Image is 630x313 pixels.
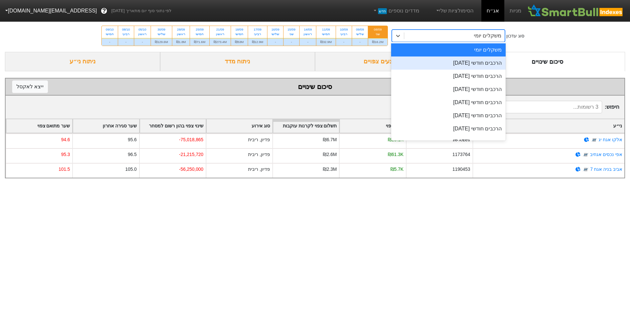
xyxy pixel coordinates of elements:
div: רביעי [252,32,263,36]
span: ? [102,7,106,15]
div: 09/10 [106,27,114,32]
div: חמישי [235,32,244,36]
div: שלישי [155,32,168,36]
div: Toggle SortBy [273,119,339,133]
div: משקלים יומי [474,32,501,40]
div: משקלים יומי [391,43,506,56]
div: ₪2.3M [323,166,337,173]
div: הרכבים חודשי [DATE] [391,109,506,122]
div: שלישי [271,32,279,36]
div: ₪12.9M [248,38,267,46]
div: סיכום שינויים [12,82,618,92]
div: 6940233 [452,136,470,143]
div: 18/09 [235,27,244,32]
div: ראשון [176,32,186,36]
div: ₪5.7K [390,166,404,173]
img: tase link [591,137,598,143]
div: 105.0 [125,166,137,173]
a: אפי נכסים אגחיב [590,152,622,157]
div: - [267,38,283,46]
div: 94.6 [61,136,70,143]
div: שני [287,32,295,36]
div: ₪71.6M [190,38,209,46]
div: ראשון [138,32,147,36]
img: tase link [582,151,589,158]
div: 17/09 [252,27,263,32]
div: 96.5 [128,151,136,158]
a: אביב בניה אגח 7 [590,167,622,172]
div: פדיון, ריבית [248,166,270,173]
span: חיפוש : [476,101,619,113]
div: ₪129.6M [151,38,172,46]
div: ביקושים והיצעים צפויים [315,52,470,71]
div: - [102,38,118,46]
div: 95.3 [61,151,70,158]
div: ₪28.1K [388,136,403,143]
div: 16/09 [271,27,279,32]
button: ייצא לאקסל [12,80,48,93]
div: חמישי [320,32,332,36]
div: -21,215,720 [179,151,203,158]
div: ₪1.8M [172,38,190,46]
span: לפי נתוני סוף יום מתאריך [DATE] [111,8,171,14]
a: מדדים נוספיםחדש [370,4,422,17]
div: - [283,38,299,46]
div: הרכבים חודשי [DATE] [391,96,506,109]
div: ₪61.3K [388,151,403,158]
div: 08/10 [122,27,130,32]
div: 1173764 [452,151,470,158]
div: 95.6 [128,136,136,143]
a: אלקו אגח יג [598,137,622,142]
div: 10/09 [340,27,348,32]
div: - [300,38,316,46]
div: 101.5 [58,166,70,173]
div: ₪16.2M [368,38,388,46]
div: הרכבים חודשי [DATE] [391,56,506,70]
div: Toggle SortBy [206,119,272,133]
div: Toggle SortBy [140,119,206,133]
div: סוג עדכון [506,33,524,39]
div: Toggle SortBy [340,119,406,133]
div: 1190453 [452,166,470,173]
input: 3 רשומות... [476,101,602,113]
div: -56,250,000 [179,166,203,173]
div: - [336,38,352,46]
div: ₪53M [231,38,248,46]
div: Toggle SortBy [473,119,624,133]
div: 21/09 [214,27,227,32]
div: הרכבים חודשי [DATE] [391,70,506,83]
div: הרכבים חודשי [DATE] [391,135,506,148]
div: ראשון [214,32,227,36]
div: 08/09 [372,27,384,32]
div: ניתוח מדד [160,52,315,71]
div: ראשון [304,32,312,36]
div: סיכום שינויים [470,52,625,71]
div: 09/09 [356,27,364,32]
img: SmartBull [527,4,625,17]
div: הרכבים חודשי [DATE] [391,122,506,135]
div: ₪2.6M [323,151,337,158]
div: חמישי [194,32,205,36]
div: רביעי [122,32,130,36]
div: שלישי [356,32,364,36]
div: ניתוח ני״ע [5,52,160,71]
div: שני [372,32,384,36]
img: tase link [582,166,589,173]
div: - [118,38,134,46]
div: - [352,38,368,46]
div: - [134,38,151,46]
div: 15/09 [287,27,295,32]
div: ₪32.9M [316,38,336,46]
div: פדיון, ריבית [248,136,270,143]
div: Toggle SortBy [73,119,139,133]
div: 05/10 [138,27,147,32]
div: Toggle SortBy [6,119,72,133]
div: ₪273.4M [210,38,231,46]
span: חדש [378,8,387,14]
div: 11/09 [320,27,332,32]
div: 30/09 [155,27,168,32]
div: חמישי [106,32,114,36]
div: -75,018,865 [179,136,203,143]
div: 14/09 [304,27,312,32]
div: הרכבים חודשי [DATE] [391,83,506,96]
